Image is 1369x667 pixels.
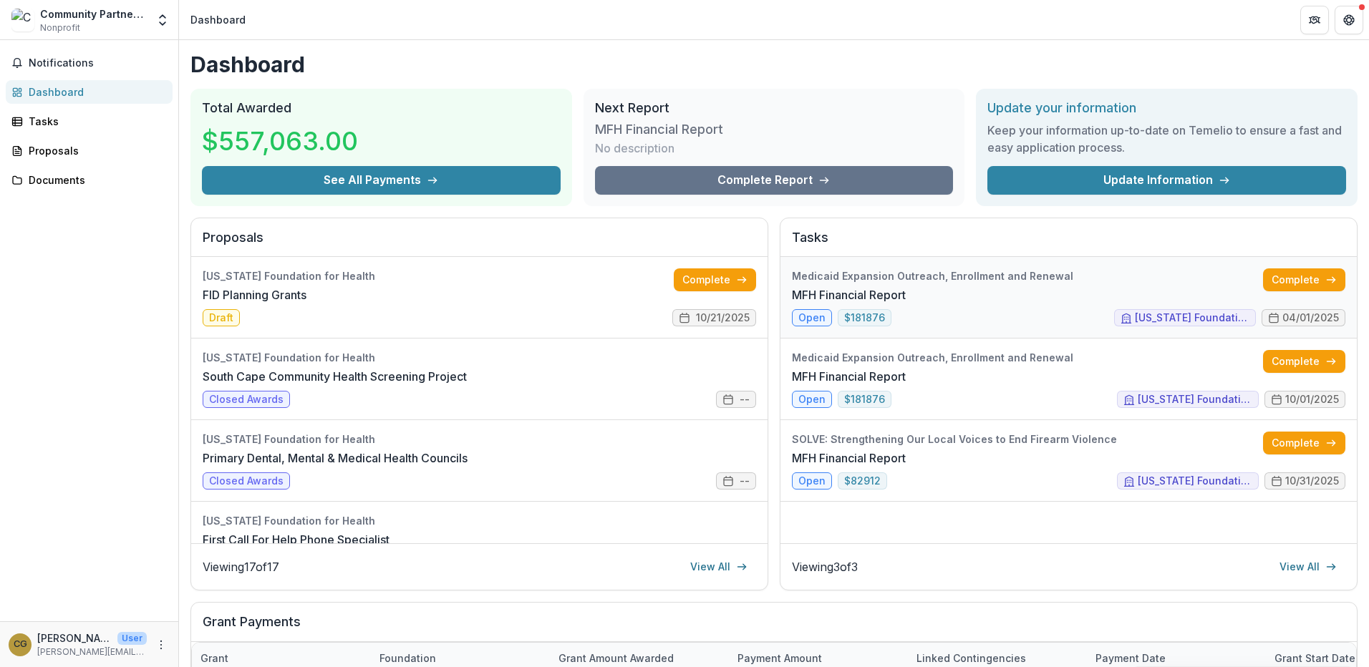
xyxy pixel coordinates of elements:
p: Viewing 17 of 17 [203,558,279,575]
a: MFH Financial Report [792,286,906,303]
h2: Tasks [792,230,1345,257]
p: User [117,632,147,645]
div: Payment date [1087,651,1174,666]
p: Viewing 3 of 3 [792,558,858,575]
h2: Total Awarded [202,100,561,116]
img: Community Partnership of Southeast Missouri [11,9,34,31]
button: Partners [1300,6,1329,34]
div: Grant [192,651,237,666]
a: Complete [1263,432,1345,454]
button: Get Help [1335,6,1363,34]
div: Dashboard [29,84,161,99]
p: [PERSON_NAME][EMAIL_ADDRESS][DOMAIN_NAME] [37,646,147,658]
div: Grant amount awarded [550,651,682,666]
nav: breadcrumb [185,9,251,30]
div: Payment Amount [729,651,831,666]
div: Foundation [371,651,445,666]
span: Notifications [29,57,167,69]
a: MFH Financial Report [792,449,906,467]
a: Dashboard [6,80,173,104]
div: Community Partnership of [GEOGRAPHIC_DATA][US_STATE] [40,6,147,21]
p: No description [595,140,674,157]
button: See All Payments [202,166,561,195]
a: Complete [1263,268,1345,291]
a: Tasks [6,109,173,133]
h1: Dashboard [190,52,1358,77]
button: Open entity switcher [153,6,173,34]
a: View All [1271,555,1345,578]
h2: Update your information [987,100,1346,116]
div: Grant start date [1266,651,1364,666]
a: MFH Financial Report [792,368,906,385]
a: Complete Report [595,166,954,195]
div: Calvin Garner [14,640,27,649]
h3: $557,063.00 [202,122,358,160]
h2: Next Report [595,100,954,116]
a: Complete [674,268,756,291]
span: Nonprofit [40,21,80,34]
a: South Cape Community Health Screening Project [203,368,467,385]
div: Tasks [29,114,161,129]
button: More [153,636,170,653]
a: Documents [6,168,173,192]
a: Primary Dental, Mental & Medical Health Councils [203,449,468,467]
h3: Keep your information up-to-date on Temelio to ensure a fast and easy application process. [987,122,1346,156]
a: First Call For Help Phone Specialist [203,531,390,548]
div: Linked Contingencies [908,651,1035,666]
a: FID Planning Grants [203,286,306,303]
a: Update Information [987,166,1346,195]
h2: Proposals [203,230,756,257]
a: View All [682,555,756,578]
p: [PERSON_NAME] [37,631,112,646]
div: Documents [29,172,161,188]
a: Proposals [6,139,173,162]
button: Notifications [6,52,173,74]
a: Complete [1263,350,1345,373]
div: Dashboard [190,12,246,27]
h3: MFH Financial Report [595,122,723,137]
div: Proposals [29,143,161,158]
h2: Grant Payments [203,614,1345,641]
